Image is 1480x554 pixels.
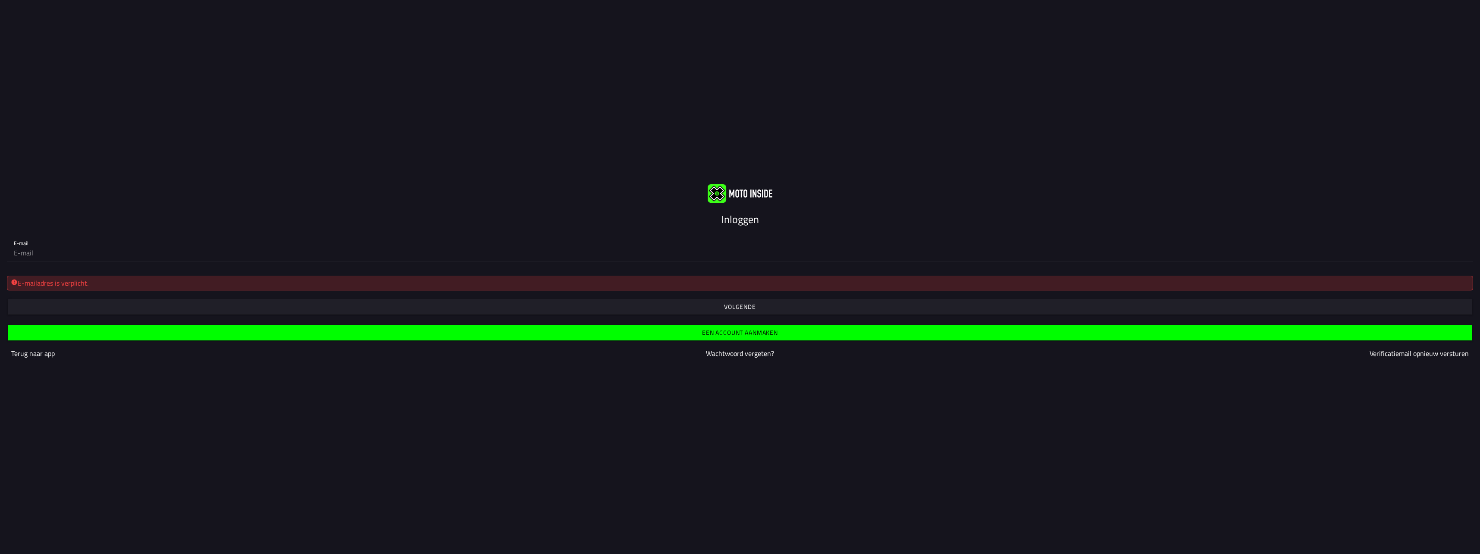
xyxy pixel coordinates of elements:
ion-text: Inloggen [721,211,759,227]
ion-text: Volgende [724,304,756,310]
ion-button: Een account aanmaken [8,325,1472,340]
div: E-mailadres is verplicht. [11,278,1469,288]
a: Verificatiemail opnieuw versturen [1370,348,1469,359]
ion-icon: alert [11,279,18,286]
input: E-mail [14,244,1466,261]
a: Terug naar app [11,348,55,359]
a: Wachtwoord vergeten? [706,348,774,359]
